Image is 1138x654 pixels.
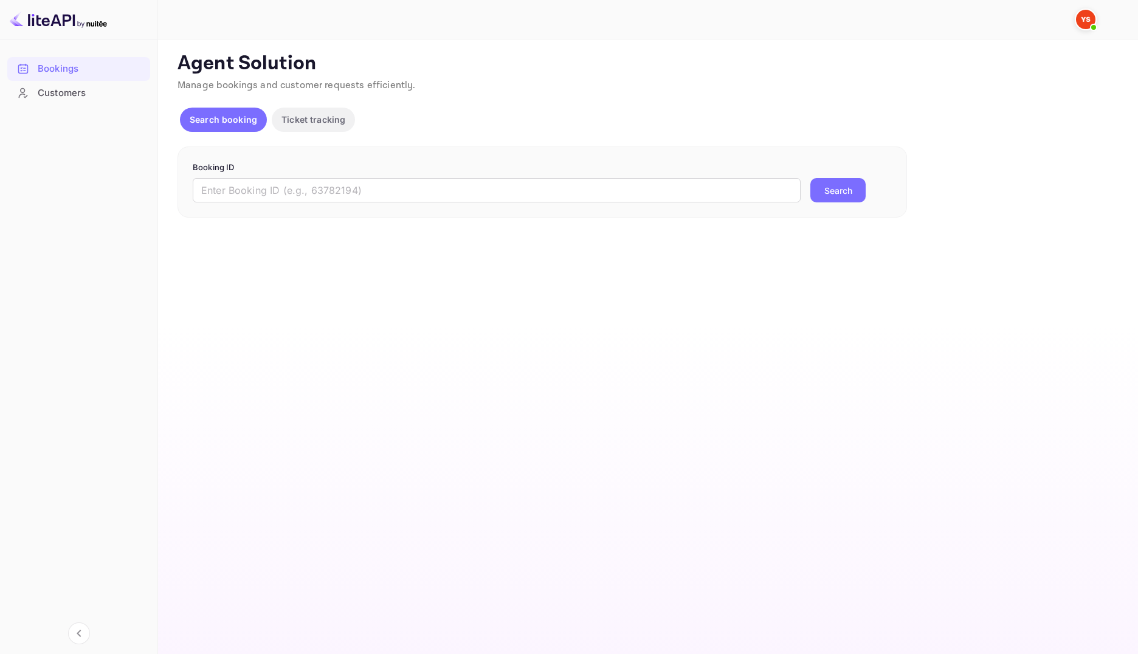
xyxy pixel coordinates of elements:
p: Booking ID [193,162,892,174]
button: Collapse navigation [68,622,90,644]
button: Search [810,178,866,202]
input: Enter Booking ID (e.g., 63782194) [193,178,801,202]
div: Customers [7,81,150,105]
a: Customers [7,81,150,104]
p: Ticket tracking [281,113,345,126]
p: Search booking [190,113,257,126]
span: Manage bookings and customer requests efficiently. [178,79,416,92]
div: Customers [38,86,144,100]
a: Bookings [7,57,150,80]
p: Agent Solution [178,52,1116,76]
img: Yandex Support [1076,10,1095,29]
div: Bookings [38,62,144,76]
div: Bookings [7,57,150,81]
img: LiteAPI logo [10,10,107,29]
